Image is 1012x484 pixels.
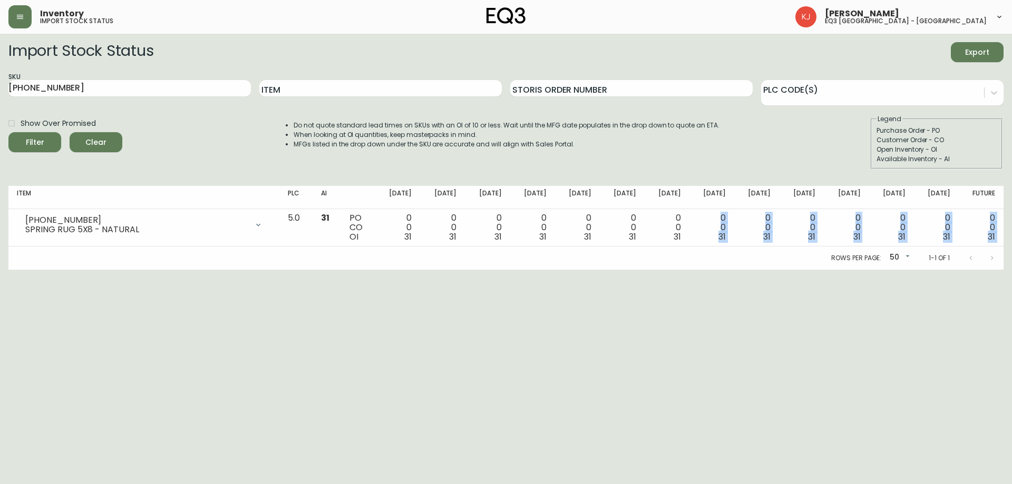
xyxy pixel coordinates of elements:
[832,213,860,242] div: 0 0
[40,18,113,24] h5: import stock status
[831,253,881,263] p: Rows per page:
[877,114,902,124] legend: Legend
[951,42,1004,62] button: Export
[877,145,997,154] div: Open Inventory - OI
[25,215,248,225] div: [PHONE_NUMBER]
[555,186,600,209] th: [DATE]
[375,186,420,209] th: [DATE]
[349,231,358,243] span: OI
[763,231,771,243] span: 31
[929,253,950,263] p: 1-1 of 1
[404,231,412,243] span: 31
[869,186,914,209] th: [DATE]
[878,213,906,242] div: 0 0
[959,46,995,59] span: Export
[967,213,995,242] div: 0 0
[787,213,815,242] div: 0 0
[78,136,114,149] span: Clear
[922,213,950,242] div: 0 0
[825,18,987,24] h5: eq3 [GEOGRAPHIC_DATA] - [GEOGRAPHIC_DATA]
[539,231,547,243] span: 31
[988,231,995,243] span: 31
[21,118,96,129] span: Show Over Promised
[877,135,997,145] div: Customer Order - CO
[885,249,912,266] div: 50
[645,186,689,209] th: [DATE]
[279,209,313,246] td: 5.0
[779,186,824,209] th: [DATE]
[26,136,44,149] div: Filter
[473,213,501,242] div: 0 0
[294,121,719,130] li: Do not quote standard lead times on SKUs with an OI of 10 or less. Wait until the MFG date popula...
[313,186,342,209] th: AI
[429,213,456,242] div: 0 0
[824,186,869,209] th: [DATE]
[795,6,816,27] img: 24a625d34e264d2520941288c4a55f8e
[420,186,465,209] th: [DATE]
[8,132,61,152] button: Filter
[653,213,681,242] div: 0 0
[600,186,645,209] th: [DATE]
[877,126,997,135] div: Purchase Order - PO
[384,213,412,242] div: 0 0
[510,186,555,209] th: [DATE]
[608,213,636,242] div: 0 0
[689,186,734,209] th: [DATE]
[629,231,636,243] span: 31
[808,231,815,243] span: 31
[943,231,950,243] span: 31
[825,9,899,18] span: [PERSON_NAME]
[8,186,279,209] th: Item
[898,231,906,243] span: 31
[294,140,719,149] li: MFGs listed in the drop down under the SKU are accurate and will align with Sales Portal.
[40,9,84,18] span: Inventory
[563,213,591,242] div: 0 0
[914,186,959,209] th: [DATE]
[70,132,122,152] button: Clear
[674,231,681,243] span: 31
[698,213,726,242] div: 0 0
[877,154,997,164] div: Available Inventory - AI
[321,212,329,224] span: 31
[349,213,367,242] div: PO CO
[743,213,771,242] div: 0 0
[465,186,510,209] th: [DATE]
[294,130,719,140] li: When looking at OI quantities, keep masterpacks in mind.
[486,7,526,24] img: logo
[17,213,271,236] div: [PHONE_NUMBER]SPRING RUG 5X8 - NATURAL
[449,231,456,243] span: 31
[8,42,153,62] h2: Import Stock Status
[959,186,1004,209] th: Future
[718,231,726,243] span: 31
[584,231,591,243] span: 31
[734,186,779,209] th: [DATE]
[494,231,502,243] span: 31
[853,231,861,243] span: 31
[279,186,313,209] th: PLC
[519,213,547,242] div: 0 0
[25,225,248,234] div: SPRING RUG 5X8 - NATURAL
